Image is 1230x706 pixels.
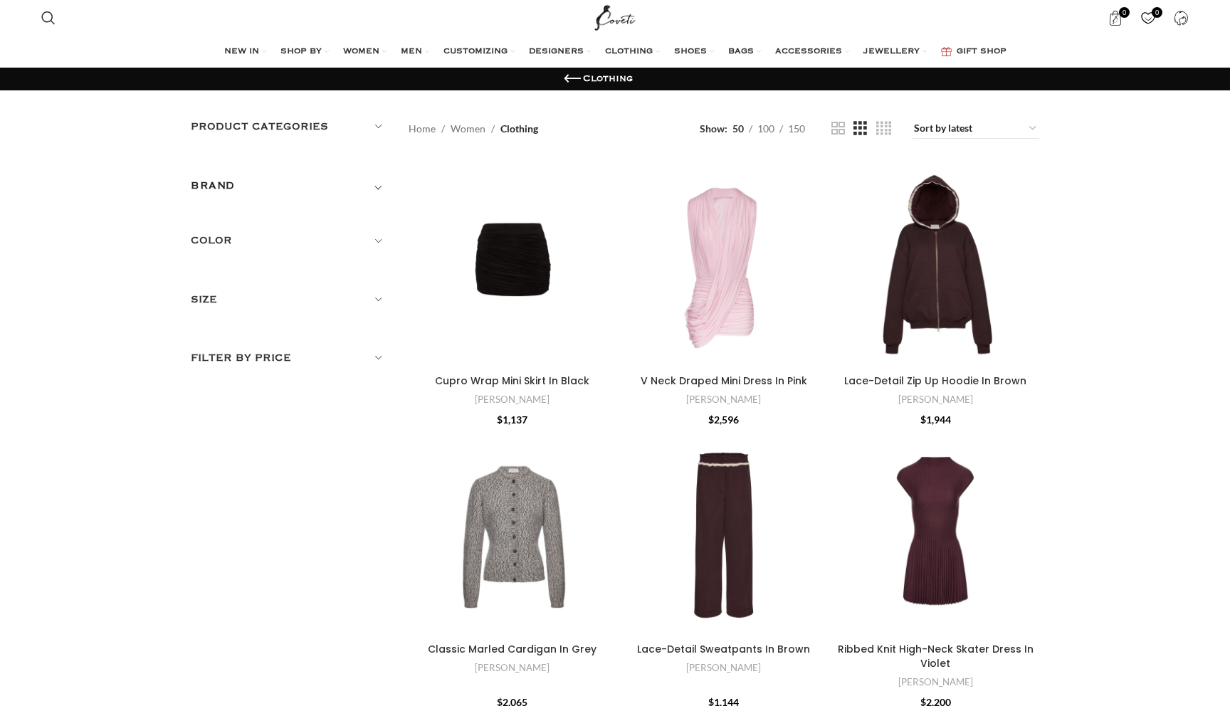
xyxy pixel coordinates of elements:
[280,46,322,58] span: SHOP BY
[562,68,583,90] a: Go back
[224,38,266,66] a: NEW IN
[475,661,550,675] a: [PERSON_NAME]
[641,374,807,388] a: V Neck Draped Mini Dress In Pink
[605,46,653,58] span: CLOTHING
[605,38,660,66] a: CLOTHING
[863,38,927,66] a: JEWELLERY
[686,661,761,675] a: [PERSON_NAME]
[191,177,387,203] div: Toggle filter
[191,119,387,135] h5: Product categories
[401,38,429,66] a: MEN
[752,121,779,137] a: 100
[728,46,754,58] span: BAGS
[428,642,596,656] a: Classic Marled Cardigan In Grey
[775,38,849,66] a: ACCESSORIES
[435,374,589,388] a: Cupro Wrap Mini Skirt In Black
[1119,7,1130,18] span: 0
[844,374,1026,388] a: Lace-Detail Zip Up Hoodie In Brown
[1152,7,1162,18] span: 0
[863,46,920,58] span: JEWELLERY
[832,160,1040,368] a: Lace-Detail Zip Up Hoodie In Brown
[620,428,828,636] a: Lace-Detail Sweatpants In Brown
[401,46,422,58] span: MEN
[191,178,235,194] h5: BRAND
[832,428,1040,636] a: Ribbed Knit High-Neck Skater Dress In Violet
[898,675,973,689] a: [PERSON_NAME]
[913,119,1039,139] select: Shop order
[280,38,329,66] a: SHOP BY
[838,642,1034,670] a: Ribbed Knit High-Neck Skater Dress In Violet
[708,413,714,426] span: $
[529,46,584,58] span: DESIGNERS
[475,393,550,406] a: [PERSON_NAME]
[1134,4,1163,32] a: 0
[757,122,774,135] span: 100
[409,428,616,636] a: Classic Marled Cardigan In Grey
[727,121,749,137] a: 50
[500,121,538,137] span: Clothing
[34,4,63,32] a: Search
[409,121,538,137] nav: Breadcrumb
[941,47,952,56] img: GiftBag
[876,120,891,137] a: Grid view 4
[224,46,259,58] span: NEW IN
[409,160,616,368] a: Cupro Wrap Mini Skirt In Black
[1101,4,1130,32] a: 0
[443,46,508,58] span: CUSTOMIZING
[783,121,810,137] a: 150
[451,121,485,137] a: Women
[775,46,842,58] span: ACCESSORIES
[686,393,761,406] a: [PERSON_NAME]
[674,46,707,58] span: SHOES
[1134,4,1163,32] div: My Wishlist
[409,121,436,137] a: Home
[700,121,727,137] span: Show
[831,120,845,137] a: Grid view 2
[637,642,810,656] a: Lace-Detail Sweatpants In Brown
[529,38,591,66] a: DESIGNERS
[343,38,387,66] a: WOMEN
[920,413,951,426] bdi: 1,944
[853,120,867,137] a: Grid view 3
[191,292,387,307] h5: Size
[898,393,973,406] a: [PERSON_NAME]
[583,73,633,85] h1: Clothing
[920,413,926,426] span: $
[34,38,1196,66] div: Main navigation
[674,38,714,66] a: SHOES
[497,413,503,426] span: $
[497,413,527,426] bdi: 1,137
[941,38,1006,66] a: GIFT SHOP
[343,46,379,58] span: WOMEN
[732,122,744,135] span: 50
[592,11,639,23] a: Site logo
[708,413,739,426] bdi: 2,596
[728,38,761,66] a: BAGS
[191,350,387,366] h5: Filter by price
[443,38,515,66] a: CUSTOMIZING
[191,233,387,248] h5: Color
[620,160,828,368] a: V Neck Draped Mini Dress In Pink
[957,46,1006,58] span: GIFT SHOP
[788,122,805,135] span: 150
